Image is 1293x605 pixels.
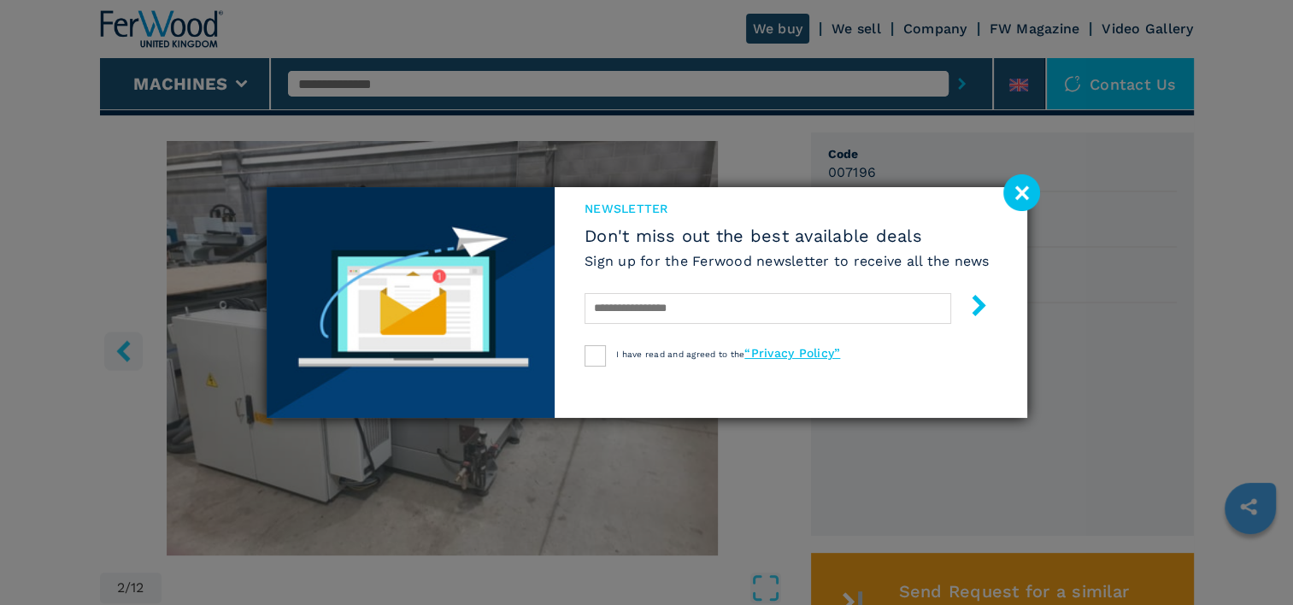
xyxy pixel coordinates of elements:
span: Don't miss out the best available deals [585,226,990,246]
img: Newsletter image [267,187,555,418]
span: newsletter [585,200,990,217]
button: submit-button [951,288,990,328]
h6: Sign up for the Ferwood newsletter to receive all the news [585,251,990,271]
a: “Privacy Policy” [744,346,840,360]
span: I have read and agreed to the [616,349,840,359]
